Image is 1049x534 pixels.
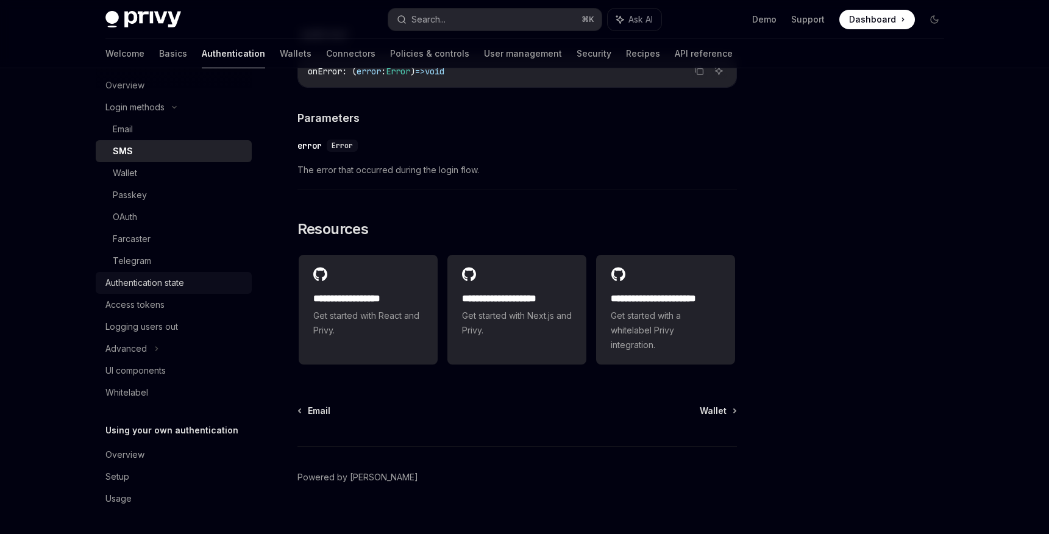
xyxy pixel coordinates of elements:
button: Copy the contents from the code block [691,63,707,79]
a: API reference [675,39,733,68]
div: error [297,140,322,152]
div: Passkey [113,188,147,202]
div: Authentication state [105,276,184,290]
span: Email [308,405,330,417]
div: Telegram [113,254,151,268]
button: Search...⌘K [388,9,602,30]
a: Security [577,39,611,68]
a: Dashboard [839,10,915,29]
span: Parameters [297,110,360,126]
span: error [357,66,381,77]
a: Farcaster [96,228,252,250]
div: Access tokens [105,297,165,312]
div: Wallet [113,166,137,180]
span: Error [386,66,410,77]
a: UI components [96,360,252,382]
a: Passkey [96,184,252,206]
div: Logging users out [105,319,178,334]
a: Policies & controls [390,39,469,68]
div: Farcaster [113,232,151,246]
div: Advanced [105,341,147,356]
a: Support [791,13,825,26]
a: OAuth [96,206,252,228]
a: SMS [96,140,252,162]
div: Setup [105,469,129,484]
span: The error that occurred during the login flow. [297,163,737,177]
div: OAuth [113,210,137,224]
div: Overview [105,447,144,462]
a: Logging users out [96,316,252,338]
a: Wallet [96,162,252,184]
a: Wallet [700,405,736,417]
span: Get started with React and Privy. [313,308,423,338]
span: Get started with Next.js and Privy. [462,308,572,338]
span: => [415,66,425,77]
a: Whitelabel [96,382,252,404]
div: Usage [105,491,132,506]
div: Email [113,122,133,137]
span: Ask AI [628,13,653,26]
a: Welcome [105,39,144,68]
span: Error [332,141,353,151]
span: : [381,66,386,77]
span: Get started with a whitelabel Privy integration. [611,308,720,352]
a: Email [96,118,252,140]
div: Whitelabel [105,385,148,400]
a: Authentication [202,39,265,68]
span: ) [410,66,415,77]
a: User management [484,39,562,68]
span: Resources [297,219,369,239]
span: Wallet [700,405,727,417]
img: dark logo [105,11,181,28]
span: ⌘ K [581,15,594,24]
a: Powered by [PERSON_NAME] [297,471,418,483]
span: void [425,66,444,77]
span: onError [308,66,342,77]
span: : ( [342,66,357,77]
a: Demo [752,13,777,26]
a: Connectors [326,39,375,68]
div: Login methods [105,100,165,115]
span: Dashboard [849,13,896,26]
a: Wallets [280,39,311,68]
a: Usage [96,488,252,510]
a: Authentication state [96,272,252,294]
a: Basics [159,39,187,68]
div: Search... [411,12,446,27]
div: UI components [105,363,166,378]
button: Ask AI [608,9,661,30]
a: Telegram [96,250,252,272]
button: Ask AI [711,63,727,79]
a: Access tokens [96,294,252,316]
a: Overview [96,444,252,466]
a: Recipes [626,39,660,68]
a: Email [299,405,330,417]
button: Toggle dark mode [925,10,944,29]
h5: Using your own authentication [105,423,238,438]
a: Setup [96,466,252,488]
div: SMS [113,144,133,158]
